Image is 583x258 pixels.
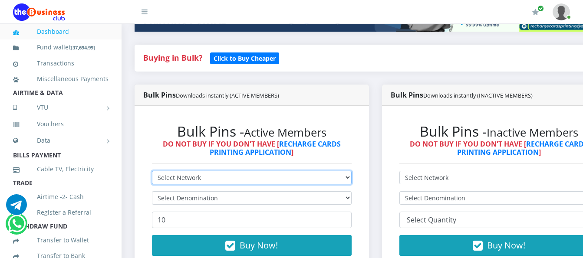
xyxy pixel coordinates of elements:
[152,235,352,256] button: Buy Now!
[13,202,109,222] a: Register a Referral
[72,44,93,51] b: 37,694.99
[6,201,27,215] a: Chat for support
[240,239,278,251] span: Buy Now!
[214,54,276,62] b: Click to Buy Cheaper
[13,22,109,42] a: Dashboard
[71,44,95,51] small: [ ]
[553,3,570,20] img: User
[13,53,109,73] a: Transactions
[244,125,326,140] small: Active Members
[13,97,109,118] a: VTU
[391,90,533,100] strong: Bulk Pins
[13,130,109,151] a: Data
[8,220,26,234] a: Chat for support
[210,139,341,157] a: RECHARGE CARDS PRINTING APPLICATION
[210,52,279,63] a: Click to Buy Cheaper
[143,52,202,63] strong: Buying in Bulk?
[152,212,352,228] input: Enter Quantity
[13,187,109,207] a: Airtime -2- Cash
[143,90,279,100] strong: Bulk Pins
[423,91,533,99] small: Downloads instantly (INACTIVE MEMBERS)
[13,37,109,58] a: Fund wallet[37,694.99]
[163,139,341,157] strong: DO NOT BUY IF YOU DON'T HAVE [ ]
[152,123,352,140] h2: Bulk Pins -
[532,9,539,16] i: Renew/Upgrade Subscription
[13,230,109,250] a: Transfer to Wallet
[487,125,578,140] small: Inactive Members
[176,91,279,99] small: Downloads instantly (ACTIVE MEMBERS)
[13,3,65,21] img: Logo
[537,5,544,12] span: Renew/Upgrade Subscription
[13,69,109,89] a: Miscellaneous Payments
[13,159,109,179] a: Cable TV, Electricity
[487,239,525,251] span: Buy Now!
[13,114,109,134] a: Vouchers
